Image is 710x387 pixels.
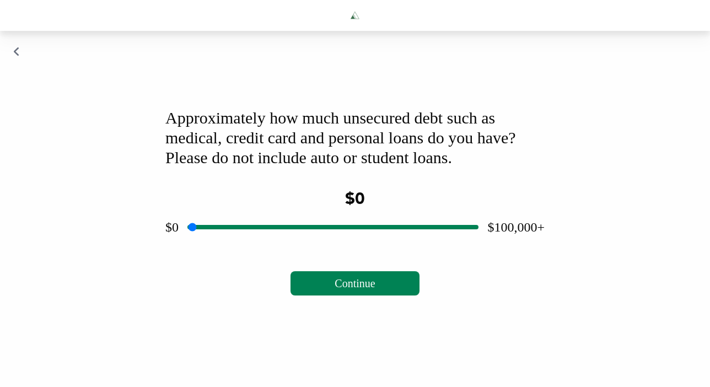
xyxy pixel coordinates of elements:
[349,10,361,22] img: Tryascend.com
[335,277,375,289] span: Continue
[291,271,419,295] button: Continue
[487,220,545,234] span: $100,000+
[165,220,179,234] span: $0
[345,191,365,208] span: $0
[281,9,429,22] a: Tryascend.com
[165,108,545,168] div: Approximately how much unsecured debt such as medical, credit card and personal loans do you have...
